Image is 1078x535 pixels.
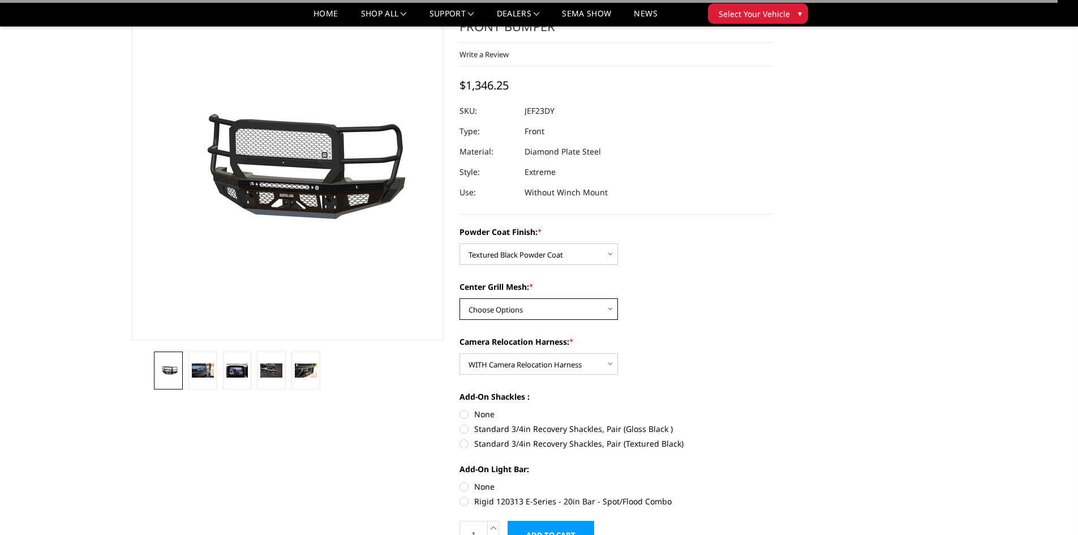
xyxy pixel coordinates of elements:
[459,101,516,121] dt: SKU:
[459,495,772,507] label: Rigid 120313 E-Series - 20in Bar - Spot/Flood Combo
[459,391,772,403] label: Add-On Shackles :
[430,10,474,26] a: Support
[708,3,808,24] button: Select Your Vehicle
[525,182,608,203] dd: Without Winch Mount
[497,10,540,26] a: Dealers
[459,463,772,475] label: Add-On Light Bar:
[459,408,772,420] label: None
[562,10,611,26] a: SEMA Show
[260,363,282,378] img: 2023-2025 Ford F450-550 - FT Series - Extreme Front Bumper
[459,49,509,59] a: Write a Review
[798,7,802,19] span: ▾
[459,162,516,182] dt: Style:
[459,481,772,493] label: None
[459,423,772,435] label: Standard 3/4in Recovery Shackles, Pair (Gloss Black )
[459,438,772,450] label: Standard 3/4in Recovery Shackles, Pair (Textured Black)
[459,281,772,293] label: Center Grill Mesh:
[459,182,516,203] dt: Use:
[459,121,516,142] dt: Type:
[459,336,772,348] label: Camera Relocation Harness:
[459,226,772,238] label: Powder Coat Finish:
[313,10,338,26] a: Home
[192,363,214,378] img: 2023-2025 Ford F450-550 - FT Series - Extreme Front Bumper
[634,10,657,26] a: News
[525,142,601,162] dd: Diamond Plate Steel
[525,121,544,142] dd: Front
[1021,481,1078,535] iframe: Chat Widget
[226,363,248,378] img: Clear View Camera: Relocate your front camera and keep the functionality completely.
[459,142,516,162] dt: Material:
[525,101,555,121] dd: JEF23DY
[157,365,179,375] img: 2023-2025 Ford F450-550 - FT Series - Extreme Front Bumper
[459,78,509,93] span: $1,346.25
[295,363,317,378] img: 2023-2025 Ford F450-550 - FT Series - Extreme Front Bumper
[361,10,407,26] a: shop all
[719,8,790,20] span: Select Your Vehicle
[132,1,444,340] a: 2023-2025 Ford F450-550 - FT Series - Extreme Front Bumper
[525,162,556,182] dd: Extreme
